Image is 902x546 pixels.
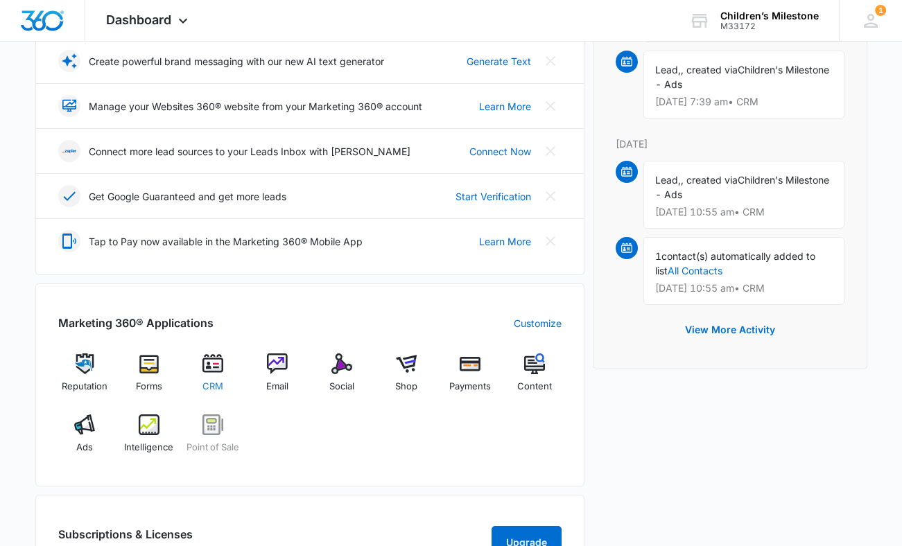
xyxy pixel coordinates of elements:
button: View More Activity [671,313,789,346]
button: Close [539,185,562,207]
p: Connect more lead sources to your Leads Inbox with [PERSON_NAME] [89,144,410,159]
p: Create powerful brand messaging with our new AI text generator [89,54,384,69]
span: Children's Milestone - Ads [655,64,829,90]
button: Close [539,230,562,252]
span: Children's Milestone - Ads [655,174,829,200]
a: Shop [379,353,433,403]
span: Lead, [655,174,681,186]
span: Intelligence [124,441,173,455]
a: Social [315,353,369,403]
div: account id [720,21,819,31]
button: Close [539,95,562,117]
div: notifications count [875,5,886,16]
a: Learn More [479,234,531,249]
span: Content [517,380,552,394]
span: , created via [681,64,738,76]
div: account name [720,10,819,21]
a: Payments [444,353,497,403]
a: Point of Sale [187,414,240,464]
span: Reputation [62,380,107,394]
a: Customize [514,316,562,331]
a: Learn More [479,99,531,114]
span: Social [329,380,354,394]
p: [DATE] 10:55 am • CRM [655,283,833,293]
span: 1 [875,5,886,16]
span: Dashboard [106,12,171,27]
h2: Marketing 360® Applications [58,315,214,331]
a: Ads [58,414,112,464]
span: Email [266,380,288,394]
p: Get Google Guaranteed and get more leads [89,189,286,204]
span: , created via [681,174,738,186]
span: CRM [202,380,223,394]
p: [DATE] [616,136,844,151]
a: Reputation [58,353,112,403]
button: Close [539,140,562,162]
span: Lead, [655,64,681,76]
a: CRM [187,353,240,403]
span: Payments [449,380,491,394]
button: Close [539,50,562,72]
a: Generate Text [467,54,531,69]
a: Content [508,353,562,403]
span: 1 [655,250,661,262]
a: All Contacts [668,265,722,276]
p: [DATE] 10:55 am • CRM [655,207,833,217]
a: Intelligence [122,414,175,464]
a: Forms [122,353,175,403]
span: Ads [76,441,93,455]
a: Email [251,353,304,403]
p: [DATE] 7:39 am • CRM [655,97,833,107]
span: Point of Sale [187,441,239,455]
a: Connect Now [469,144,531,159]
a: Start Verification [456,189,531,204]
span: contact(s) automatically added to list [655,250,815,276]
p: Tap to Pay now available in the Marketing 360® Mobile App [89,234,363,249]
p: Manage your Websites 360® website from your Marketing 360® account [89,99,422,114]
span: Forms [136,380,162,394]
span: Shop [395,380,417,394]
